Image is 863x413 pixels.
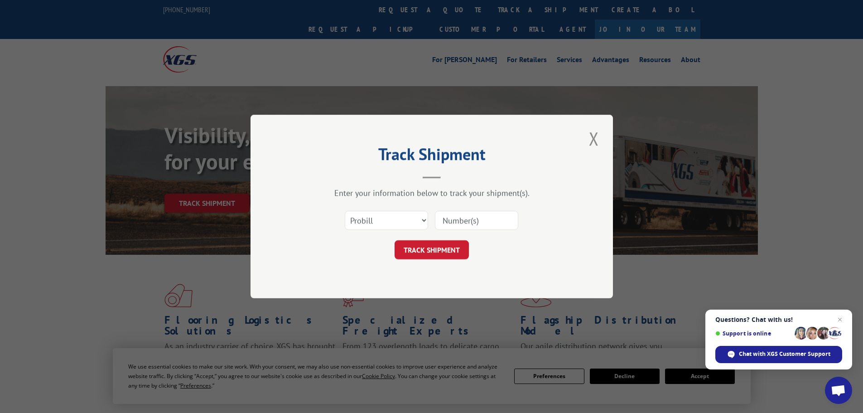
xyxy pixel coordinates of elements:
[395,240,469,259] button: TRACK SHIPMENT
[435,211,518,230] input: Number(s)
[715,330,791,337] span: Support is online
[715,316,842,323] span: Questions? Chat with us!
[296,188,568,198] div: Enter your information below to track your shipment(s).
[825,377,852,404] a: Open chat
[715,346,842,363] span: Chat with XGS Customer Support
[586,126,602,151] button: Close modal
[296,148,568,165] h2: Track Shipment
[739,350,830,358] span: Chat with XGS Customer Support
